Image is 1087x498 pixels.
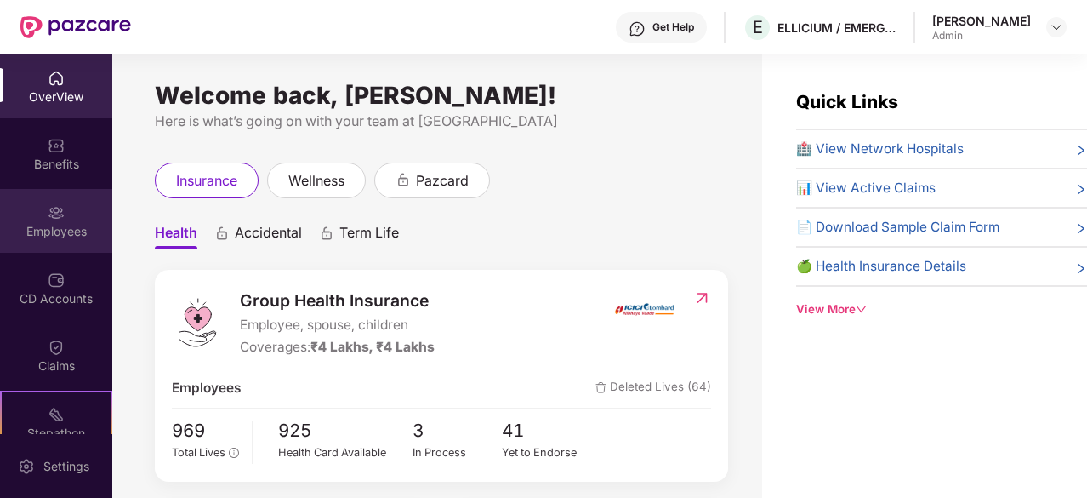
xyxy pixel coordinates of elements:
[502,417,592,445] span: 41
[278,417,413,445] span: 925
[796,301,1087,318] div: View More
[1074,220,1087,238] span: right
[413,444,503,461] div: In Process
[796,256,966,277] span: 🍏 Health Insurance Details
[595,382,606,393] img: deleteIcon
[595,378,711,398] span: Deleted Lives (64)
[796,91,898,112] span: Quick Links
[856,304,867,315] span: down
[172,378,241,398] span: Employees
[48,70,65,87] img: svg+xml;base64,PHN2ZyBpZD0iSG9tZSIgeG1sbnM9Imh0dHA6Ly93d3cudzMub3JnLzIwMDAvc3ZnIiB3aWR0aD0iMjAiIG...
[1050,20,1063,34] img: svg+xml;base64,PHN2ZyBpZD0iRHJvcGRvd24tMzJ4MzIiIHhtbG5zPSJodHRwOi8vd3d3LnczLm9yZy8yMDAwL3N2ZyIgd2...
[48,137,65,154] img: svg+xml;base64,PHN2ZyBpZD0iQmVuZWZpdHMiIHhtbG5zPSJodHRwOi8vd3d3LnczLm9yZy8yMDAwL3N2ZyIgd2lkdGg9Ij...
[396,172,411,187] div: animation
[416,170,469,192] span: pazcard
[38,458,94,475] div: Settings
[48,406,65,423] img: svg+xml;base64,PHN2ZyB4bWxucz0iaHR0cDovL3d3dy53My5vcmcvMjAwMC9zdmciIHdpZHRoPSIyMSIgaGVpZ2h0PSIyMC...
[229,448,238,457] span: info-circle
[172,446,225,459] span: Total Lives
[48,204,65,221] img: svg+xml;base64,PHN2ZyBpZD0iRW1wbG95ZWVzIiB4bWxucz0iaHR0cDovL3d3dy53My5vcmcvMjAwMC9zdmciIHdpZHRoPS...
[240,315,435,335] span: Employee, spouse, children
[155,89,728,102] div: Welcome back, [PERSON_NAME]!
[18,458,35,475] img: svg+xml;base64,PHN2ZyBpZD0iU2V0dGluZy0yMHgyMCIgeG1sbnM9Imh0dHA6Ly93d3cudzMub3JnLzIwMDAvc3ZnIiB3aW...
[48,272,65,289] img: svg+xml;base64,PHN2ZyBpZD0iQ0RfQWNjb3VudHMiIGRhdGEtbmFtZT0iQ0QgQWNjb3VudHMiIHhtbG5zPSJodHRwOi8vd3...
[176,170,237,192] span: insurance
[753,17,763,37] span: E
[319,226,334,241] div: animation
[693,289,711,306] img: RedirectIcon
[310,339,435,355] span: ₹4 Lakhs, ₹4 Lakhs
[652,20,694,34] div: Get Help
[172,417,239,445] span: 969
[932,13,1031,29] div: [PERSON_NAME]
[1074,142,1087,159] span: right
[413,417,503,445] span: 3
[1074,181,1087,198] span: right
[172,297,223,348] img: logo
[48,339,65,356] img: svg+xml;base64,PHN2ZyBpZD0iQ2xhaW0iIHhtbG5zPSJodHRwOi8vd3d3LnczLm9yZy8yMDAwL3N2ZyIgd2lkdGg9IjIwIi...
[240,288,435,313] span: Group Health Insurance
[796,178,936,198] span: 📊 View Active Claims
[214,226,230,241] div: animation
[2,425,111,442] div: Stepathon
[235,224,302,249] span: Accidental
[155,111,728,132] div: Here is what’s going on with your team at [GEOGRAPHIC_DATA]
[612,288,676,330] img: insurerIcon
[240,337,435,358] div: Coverages:
[1074,260,1087,277] span: right
[629,20,646,37] img: svg+xml;base64,PHN2ZyBpZD0iSGVscC0zMngzMiIgeG1sbnM9Imh0dHA6Ly93d3cudzMub3JnLzIwMDAvc3ZnIiB3aWR0aD...
[278,444,413,461] div: Health Card Available
[288,170,344,192] span: wellness
[932,29,1031,43] div: Admin
[20,16,131,38] img: New Pazcare Logo
[502,444,592,461] div: Yet to Endorse
[796,139,964,159] span: 🏥 View Network Hospitals
[777,20,896,36] div: ELLICIUM / EMERGYS SOLUTIONS PRIVATE LIMITED
[155,224,197,249] span: Health
[339,224,399,249] span: Term Life
[796,217,999,238] span: 📄 Download Sample Claim Form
